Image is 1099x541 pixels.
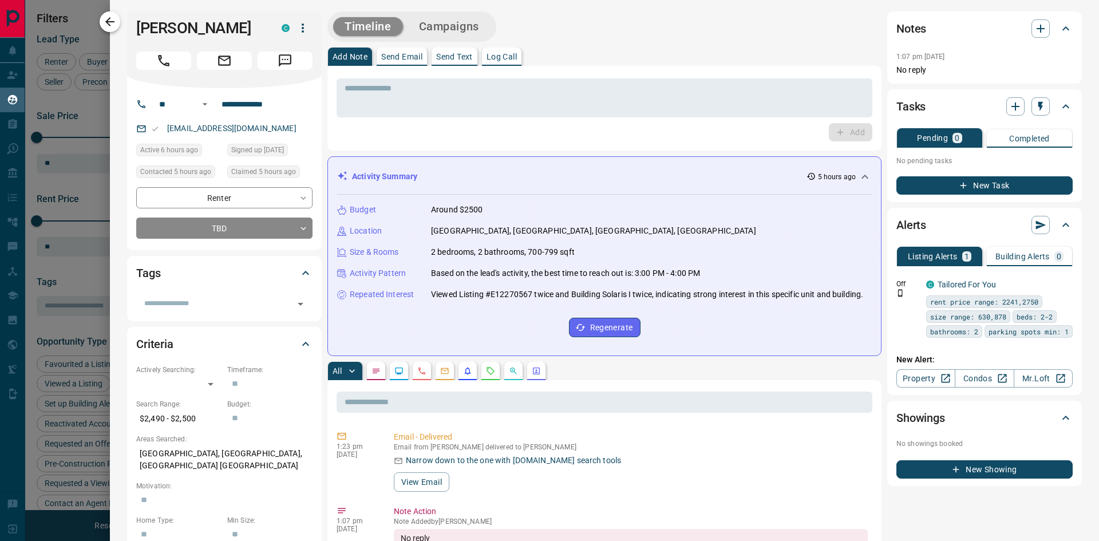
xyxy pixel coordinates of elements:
[151,125,159,133] svg: Email Valid
[896,439,1073,449] p: No showings booked
[136,515,222,526] p: Home Type:
[896,409,945,427] h2: Showings
[337,451,377,459] p: [DATE]
[917,134,948,142] p: Pending
[532,366,541,376] svg: Agent Actions
[337,443,377,451] p: 1:23 pm
[136,144,222,160] div: Fri Sep 12 2025
[930,296,1038,307] span: rent price range: 2241,2750
[431,289,863,301] p: Viewed Listing #E12270567 twice and Building Solaris I twice, indicating strong interest in this ...
[436,53,473,61] p: Send Text
[371,366,381,376] svg: Notes
[136,187,313,208] div: Renter
[930,326,978,337] span: bathrooms: 2
[394,506,868,518] p: Note Action
[198,97,212,111] button: Open
[463,366,472,376] svg: Listing Alerts
[227,144,313,160] div: Wed Sep 10 2025
[337,517,377,525] p: 1:07 pm
[408,17,491,36] button: Campaigns
[136,444,313,475] p: [GEOGRAPHIC_DATA], [GEOGRAPHIC_DATA], [GEOGRAPHIC_DATA] [GEOGRAPHIC_DATA]
[140,144,198,156] span: Active 6 hours ago
[955,369,1014,388] a: Condos
[1017,311,1053,322] span: beds: 2-2
[136,259,313,287] div: Tags
[896,15,1073,42] div: Notes
[896,279,919,289] p: Off
[381,53,422,61] p: Send Email
[333,17,403,36] button: Timeline
[282,24,290,32] div: condos.ca
[337,525,377,533] p: [DATE]
[394,431,868,443] p: Email - Delivered
[227,365,313,375] p: Timeframe:
[136,264,160,282] h2: Tags
[350,204,376,216] p: Budget
[896,19,926,38] h2: Notes
[896,152,1073,169] p: No pending tasks
[896,369,955,388] a: Property
[896,97,926,116] h2: Tasks
[227,399,313,409] p: Budget:
[136,434,313,444] p: Areas Searched:
[896,216,926,234] h2: Alerts
[227,515,313,526] p: Min Size:
[333,53,367,61] p: Add Note
[896,211,1073,239] div: Alerts
[431,204,483,216] p: Around $2500
[350,267,406,279] p: Activity Pattern
[431,246,575,258] p: 2 bedrooms, 2 bathrooms, 700-799 sqft
[896,93,1073,120] div: Tasks
[136,165,222,181] div: Fri Sep 12 2025
[197,52,252,70] span: Email
[926,281,934,289] div: condos.ca
[440,366,449,376] svg: Emails
[964,252,969,260] p: 1
[1009,135,1050,143] p: Completed
[394,443,868,451] p: Email from [PERSON_NAME] delivered to [PERSON_NAME]
[227,165,313,181] div: Fri Sep 12 2025
[350,289,414,301] p: Repeated Interest
[1057,252,1061,260] p: 0
[258,52,313,70] span: Message
[136,481,313,491] p: Motivation:
[896,53,945,61] p: 1:07 pm [DATE]
[136,409,222,428] p: $2,490 - $2,500
[136,19,264,37] h1: [PERSON_NAME]
[136,218,313,239] div: TBD
[136,330,313,358] div: Criteria
[231,166,296,177] span: Claimed 5 hours ago
[136,399,222,409] p: Search Range:
[955,134,959,142] p: 0
[930,311,1006,322] span: size range: 630,878
[818,172,856,182] p: 5 hours ago
[333,367,342,375] p: All
[417,366,426,376] svg: Calls
[431,225,756,237] p: [GEOGRAPHIC_DATA], [GEOGRAPHIC_DATA], [GEOGRAPHIC_DATA], [GEOGRAPHIC_DATA]
[995,252,1050,260] p: Building Alerts
[231,144,284,156] span: Signed up [DATE]
[136,365,222,375] p: Actively Searching:
[509,366,518,376] svg: Opportunities
[896,64,1073,76] p: No reply
[136,335,173,353] h2: Criteria
[350,225,382,237] p: Location
[1014,369,1073,388] a: Mr.Loft
[896,460,1073,479] button: New Showing
[394,518,868,526] p: Note Added by [PERSON_NAME]
[352,171,417,183] p: Activity Summary
[394,366,404,376] svg: Lead Browsing Activity
[896,354,1073,366] p: New Alert:
[350,246,399,258] p: Size & Rooms
[136,52,191,70] span: Call
[292,296,309,312] button: Open
[989,326,1069,337] span: parking spots min: 1
[431,267,700,279] p: Based on the lead's activity, the best time to reach out is: 3:00 PM - 4:00 PM
[896,176,1073,195] button: New Task
[487,53,517,61] p: Log Call
[337,166,872,187] div: Activity Summary5 hours ago
[569,318,641,337] button: Regenerate
[908,252,958,260] p: Listing Alerts
[896,404,1073,432] div: Showings
[167,124,297,133] a: [EMAIL_ADDRESS][DOMAIN_NAME]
